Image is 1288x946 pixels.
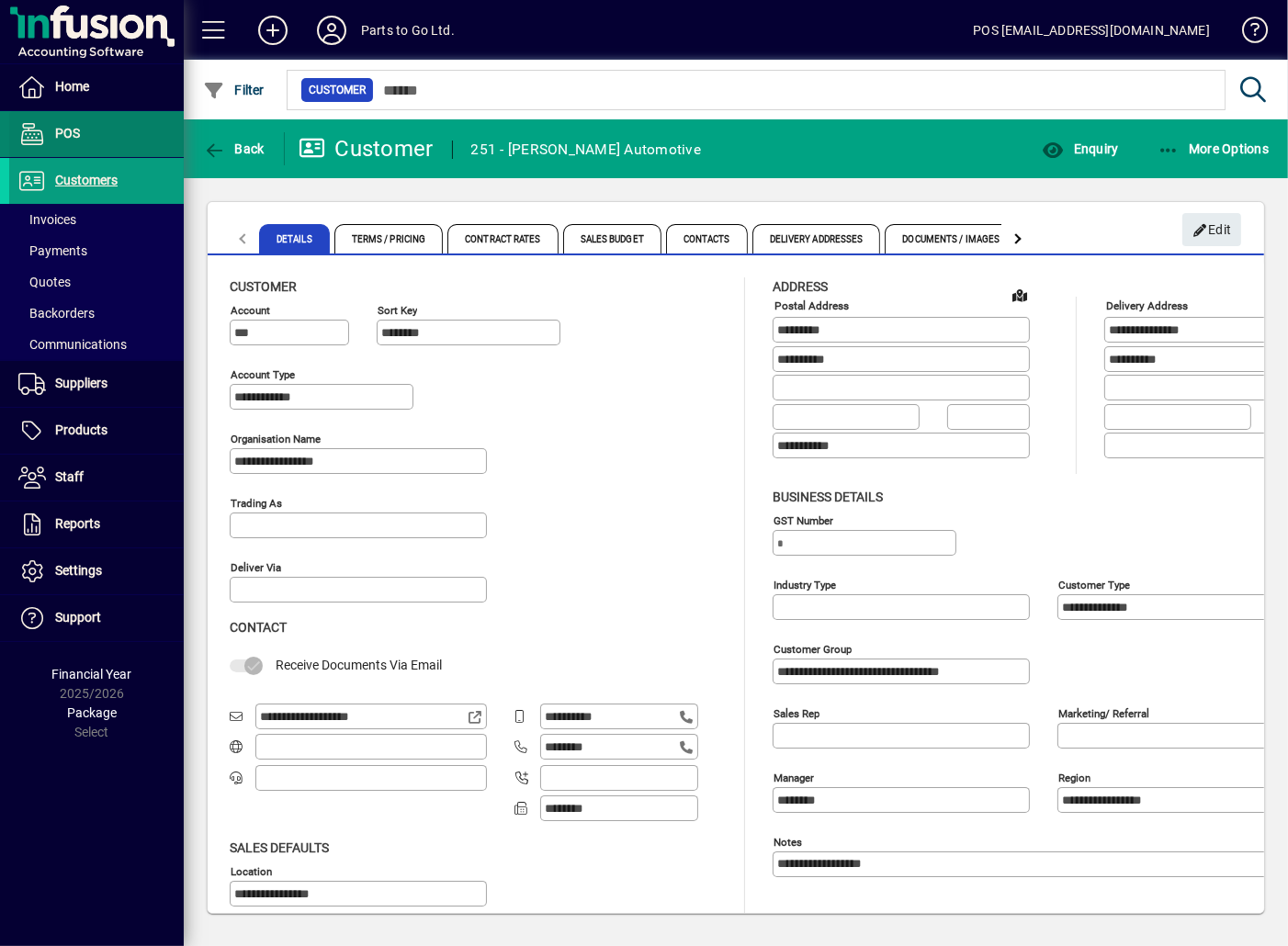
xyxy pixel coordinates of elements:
[18,212,76,227] span: Invoices
[774,706,819,719] mat-label: Sales rep
[447,224,558,253] span: Contract Rates
[231,497,282,510] mat-label: Trading as
[55,173,118,187] span: Customers
[1042,141,1118,156] span: Enquiry
[9,298,184,329] a: Backorders
[973,16,1210,45] div: POS [EMAIL_ADDRESS][DOMAIN_NAME]
[471,135,702,164] div: 251 - [PERSON_NAME] Automotive
[1153,132,1274,165] button: More Options
[9,501,184,547] a: Reports
[1192,215,1232,245] span: Edit
[55,610,101,625] span: Support
[1158,141,1270,156] span: More Options
[1058,771,1090,783] mat-label: Region
[198,73,269,107] button: Filter
[563,224,661,253] span: Sales Budget
[361,16,455,45] div: Parts to Go Ltd.
[18,337,127,352] span: Communications
[231,304,270,317] mat-label: Account
[774,642,852,655] mat-label: Customer group
[55,516,100,531] span: Reports
[9,266,184,298] a: Quotes
[230,840,329,855] span: Sales defaults
[334,224,444,253] span: Terms / Pricing
[9,408,184,454] a: Products
[774,578,836,591] mat-label: Industry type
[55,126,80,141] span: POS
[18,306,95,321] span: Backorders
[774,835,802,848] mat-label: Notes
[203,83,265,97] span: Filter
[55,563,102,578] span: Settings
[67,705,117,720] span: Package
[184,132,285,165] app-page-header-button: Back
[18,243,87,258] span: Payments
[198,132,269,165] button: Back
[9,111,184,157] a: POS
[259,224,330,253] span: Details
[309,81,366,99] span: Customer
[1037,132,1123,165] button: Enquiry
[55,422,107,437] span: Products
[9,361,184,407] a: Suppliers
[231,433,321,445] mat-label: Organisation name
[666,224,748,253] span: Contacts
[9,455,184,501] a: Staff
[302,14,361,47] button: Profile
[55,469,84,484] span: Staff
[243,14,302,47] button: Add
[9,204,184,235] a: Invoices
[231,561,281,574] mat-label: Deliver via
[203,141,265,156] span: Back
[1005,280,1034,310] a: View on map
[52,667,132,681] span: Financial Year
[1182,213,1241,246] button: Edit
[55,79,89,94] span: Home
[1058,706,1149,719] mat-label: Marketing/ Referral
[774,771,814,783] mat-label: Manager
[9,595,184,641] a: Support
[9,329,184,360] a: Communications
[299,134,434,163] div: Customer
[773,490,883,504] span: Business details
[1058,578,1130,591] mat-label: Customer type
[9,548,184,594] a: Settings
[231,368,295,381] mat-label: Account Type
[55,376,107,390] span: Suppliers
[774,513,833,526] mat-label: GST Number
[230,279,297,294] span: Customer
[18,275,71,289] span: Quotes
[773,279,828,294] span: Address
[1228,4,1265,63] a: Knowledge Base
[378,304,417,317] mat-label: Sort key
[9,64,184,110] a: Home
[231,864,272,877] mat-label: Location
[752,224,881,253] span: Delivery Addresses
[276,658,442,672] span: Receive Documents Via Email
[885,224,1017,253] span: Documents / Images
[9,235,184,266] a: Payments
[230,620,287,635] span: Contact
